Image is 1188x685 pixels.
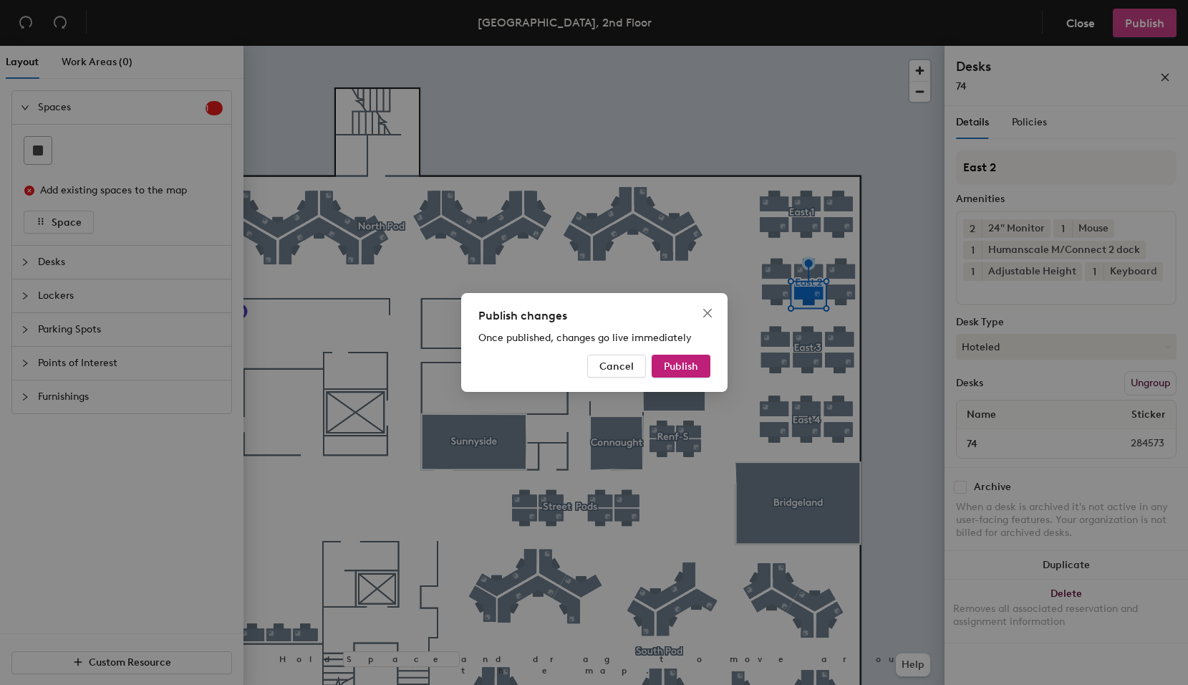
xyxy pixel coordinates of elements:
[696,307,719,319] span: Close
[664,360,698,373] span: Publish
[478,307,710,325] div: Publish changes
[702,307,713,319] span: close
[587,355,646,378] button: Cancel
[478,332,692,344] span: Once published, changes go live immediately
[652,355,710,378] button: Publish
[696,302,719,325] button: Close
[599,360,634,373] span: Cancel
